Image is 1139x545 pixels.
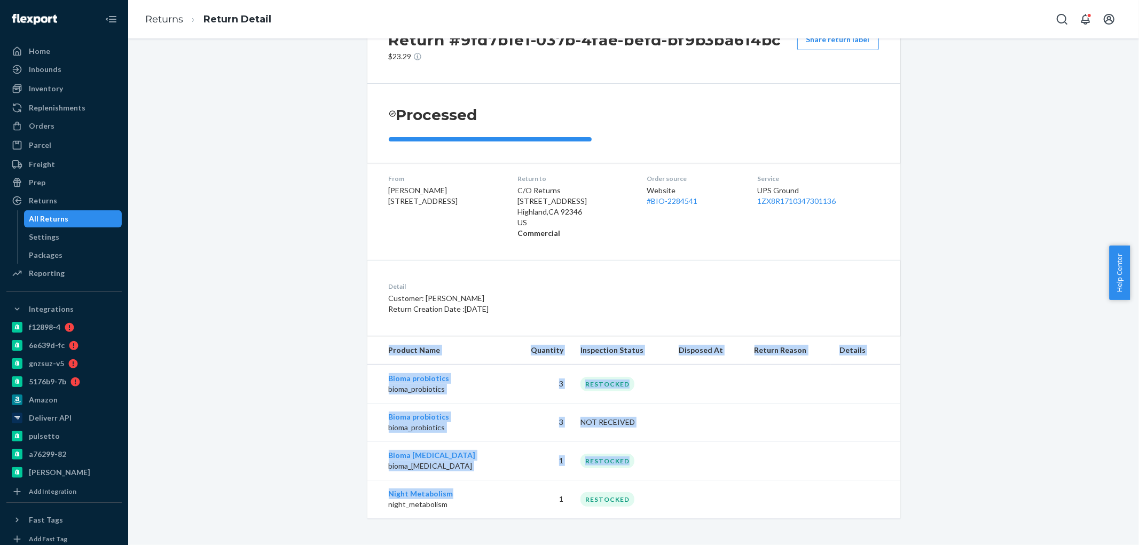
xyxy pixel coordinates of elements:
[647,196,698,206] a: #BIO-2284541
[6,137,122,154] a: Parcel
[29,121,54,131] div: Orders
[137,4,280,35] ol: breadcrumbs
[29,177,45,188] div: Prep
[6,337,122,354] a: 6e639d-fc
[1051,9,1073,30] button: Open Search Box
[6,43,122,60] a: Home
[389,51,782,62] p: $23.29
[6,409,122,426] a: Deliverr API
[758,196,836,206] a: 1ZX8R1710347301136
[1109,246,1130,300] button: Help Center
[367,336,511,365] th: Product Name
[389,412,450,421] a: Bioma probiotics
[24,210,122,227] a: All Returns
[29,358,64,369] div: gnzsuz-v5
[511,365,572,404] td: 3
[6,301,122,318] button: Integrations
[758,186,799,195] span: UPS Ground
[29,102,85,113] div: Replenishments
[518,217,630,228] p: US
[389,174,501,183] dt: From
[389,304,684,314] p: Return Creation Date : [DATE]
[29,534,67,543] div: Add Fast Tag
[518,207,630,217] p: Highland , CA 92346
[389,29,782,51] h2: Return #9fd7b1e1-037b-4fae-befd-bf9b3ba614bc
[572,336,670,365] th: Inspection Status
[6,99,122,116] a: Replenishments
[6,355,122,372] a: gnzsuz-v5
[29,413,72,423] div: Deliverr API
[29,467,90,478] div: [PERSON_NAME]
[389,282,684,291] dt: Detail
[580,417,662,428] div: NOT RECEIVED
[389,293,684,304] p: Customer: [PERSON_NAME]
[647,185,741,207] div: Website
[1075,9,1096,30] button: Open notifications
[29,340,65,351] div: 6e639d-fc
[518,174,630,183] dt: Return to
[518,196,630,207] p: [STREET_ADDRESS]
[29,268,65,279] div: Reporting
[6,319,122,336] a: f12898-4
[29,304,74,314] div: Integrations
[6,265,122,282] a: Reporting
[145,13,183,25] a: Returns
[511,441,572,480] td: 1
[6,61,122,78] a: Inbounds
[831,336,900,365] th: Details
[6,485,122,498] a: Add Integration
[746,336,831,365] th: Return Reason
[24,247,122,264] a: Packages
[389,499,502,510] p: night_metabolism
[6,156,122,173] a: Freight
[518,228,561,238] strong: Commercial
[389,461,502,471] p: bioma_[MEDICAL_DATA]
[12,14,57,25] img: Flexport logo
[29,322,60,333] div: f12898-4
[29,394,58,405] div: Amazon
[396,105,477,124] h3: Processed
[6,391,122,408] a: Amazon
[29,250,63,260] div: Packages
[29,431,60,441] div: pulsetto
[518,185,630,196] p: C/O Returns
[511,403,572,441] td: 3
[24,228,122,246] a: Settings
[6,464,122,481] a: [PERSON_NAME]
[29,195,57,206] div: Returns
[389,451,476,460] a: Bioma [MEDICAL_DATA]
[29,214,69,224] div: All Returns
[6,446,122,463] a: a76299-82
[389,422,502,433] p: bioma_probiotics
[29,159,55,170] div: Freight
[6,428,122,445] a: pulsetto
[6,117,122,135] a: Orders
[670,336,745,365] th: Disposed At
[29,232,60,242] div: Settings
[29,515,63,525] div: Fast Tags
[758,174,879,183] dt: Service
[100,9,122,30] button: Close Navigation
[389,384,502,394] p: bioma_probiotics
[29,376,66,387] div: 5176b9-7b
[29,64,61,75] div: Inbounds
[580,492,634,507] div: RESTOCKED
[1098,9,1120,30] button: Open account menu
[6,373,122,390] a: 5176b9-7b
[6,192,122,209] a: Returns
[29,46,50,57] div: Home
[29,140,51,151] div: Parcel
[203,13,271,25] a: Return Detail
[580,377,634,391] div: RESTOCKED
[389,374,450,383] a: Bioma probiotics
[6,80,122,97] a: Inventory
[797,29,879,50] button: Share return label
[29,487,76,496] div: Add Integration
[29,449,66,460] div: a76299-82
[6,511,122,528] button: Fast Tags
[647,174,741,183] dt: Order source
[389,186,458,206] span: [PERSON_NAME] [STREET_ADDRESS]
[511,336,572,365] th: Quantity
[29,83,63,94] div: Inventory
